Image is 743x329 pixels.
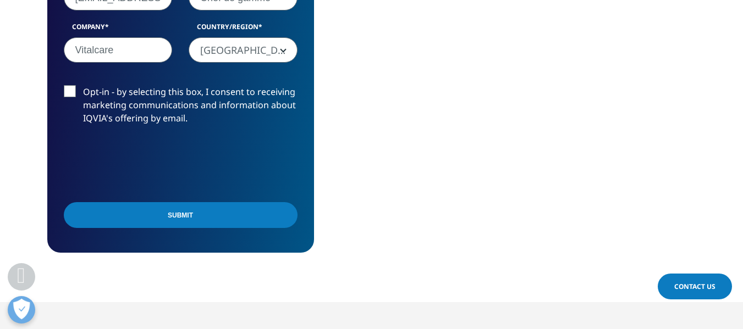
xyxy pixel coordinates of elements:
[189,38,297,63] span: Algeria
[189,22,298,37] label: Country/Region
[64,22,173,37] label: Company
[64,85,298,131] label: Opt-in - by selecting this box, I consent to receiving marketing communications and information a...
[658,274,732,299] a: Contact Us
[64,202,298,228] input: Submit
[64,142,231,185] iframe: reCAPTCHA
[8,296,35,324] button: Ouvrir le centre de préférences
[674,282,716,291] span: Contact Us
[189,37,298,63] span: Algeria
